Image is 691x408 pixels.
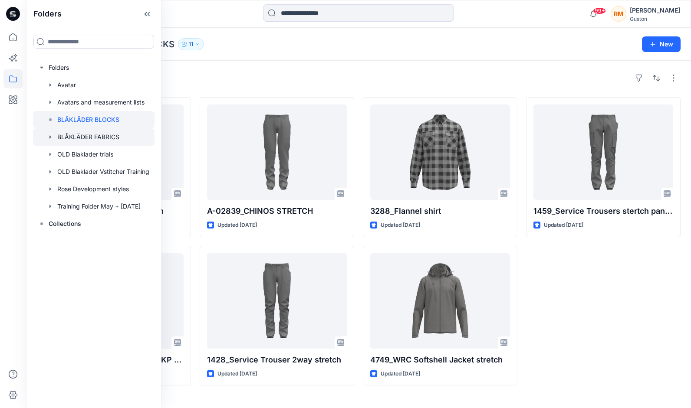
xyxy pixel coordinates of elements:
p: Updated [DATE] [217,369,257,379]
p: Updated [DATE] [217,221,257,230]
p: BLÅKLÄDER BLOCKS [57,114,119,125]
p: Collections [49,219,81,229]
p: 11 [189,39,193,49]
div: [PERSON_NAME] [630,5,680,16]
p: 3288_Flannel shirt [370,205,510,217]
button: New [642,36,681,52]
a: 4749_WRC Softshell Jacket stretch [370,253,510,349]
a: 1459_Service Trousers stertch panels [533,104,673,200]
a: 3288_Flannel shirt [370,104,510,200]
p: Updated [DATE] [381,369,420,379]
span: 99+ [593,7,606,14]
p: 1428_Service Trouser 2way stretch [207,354,347,366]
div: RM [611,6,626,22]
a: A-02839_CHINOS STRETCH [207,104,347,200]
p: Updated [DATE] [544,221,583,230]
div: Guston [630,16,680,22]
p: 4749_WRC Softshell Jacket stretch [370,354,510,366]
p: 1459_Service Trousers stertch panels [533,205,673,217]
p: Updated [DATE] [381,221,420,230]
button: 11 [178,38,204,50]
a: 1428_Service Trouser 2way stretch [207,253,347,349]
p: A-02839_CHINOS STRETCH [207,205,347,217]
